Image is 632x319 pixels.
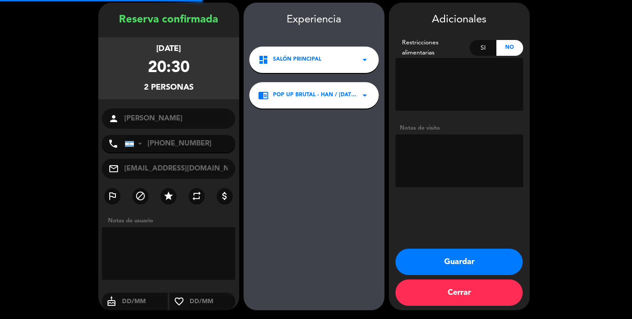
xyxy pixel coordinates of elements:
[121,296,168,307] input: DD/MM
[258,90,269,101] i: chrome_reader_mode
[395,38,470,58] div: Restricciones alimentarias
[108,138,118,149] i: phone
[189,296,236,307] input: DD/MM
[359,90,370,101] i: arrow_drop_down
[98,11,239,29] div: Reserva confirmada
[191,191,202,201] i: repeat
[395,279,523,306] button: Cerrar
[273,55,321,64] span: Salón Principal
[102,296,121,307] i: cake
[108,113,119,124] i: person
[359,54,370,65] i: arrow_drop_down
[470,40,496,56] div: Si
[144,81,194,94] div: 2 personas
[258,54,269,65] i: dashboard
[395,123,523,133] div: Notas de visita
[104,216,239,225] div: Notas de usuario
[219,191,230,201] i: attach_money
[148,55,190,81] div: 20:30
[135,191,146,201] i: block
[156,43,181,55] div: [DATE]
[273,91,359,100] span: Pop Up Brutal - Han / [DATE] and [DATE]
[169,296,189,307] i: favorite_border
[395,249,523,275] button: Guardar
[163,191,174,201] i: star
[108,163,119,174] i: mail_outline
[395,11,523,29] div: Adicionales
[496,40,523,56] div: No
[125,135,145,152] div: Argentina: +54
[244,11,384,29] div: Experiencia
[107,191,118,201] i: outlined_flag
